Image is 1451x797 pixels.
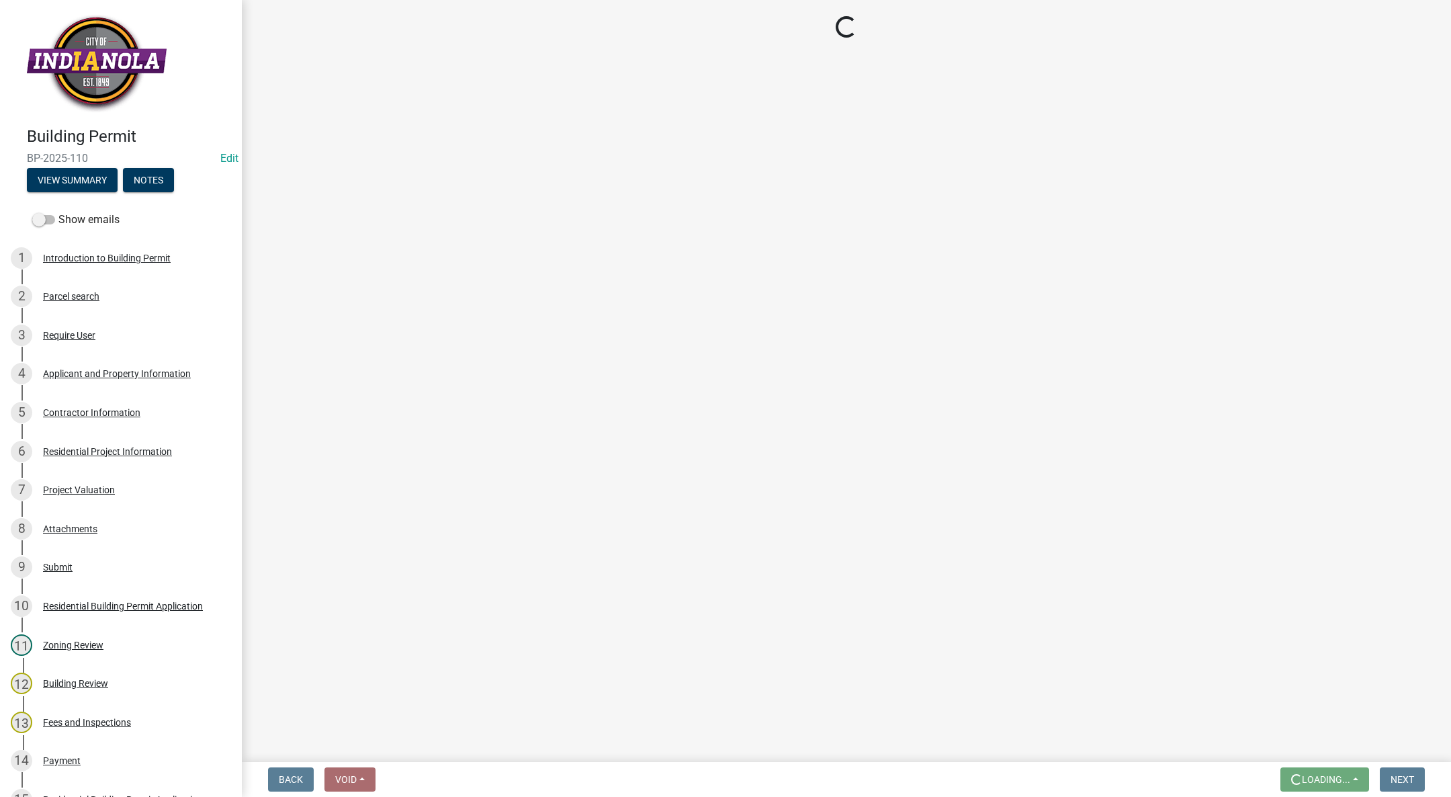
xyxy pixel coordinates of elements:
[335,774,357,785] span: Void
[27,127,231,146] h4: Building Permit
[279,774,303,785] span: Back
[27,175,118,186] wm-modal-confirm: Summary
[11,750,32,771] div: 14
[43,718,131,727] div: Fees and Inspections
[11,286,32,307] div: 2
[43,640,103,650] div: Zoning Review
[43,679,108,688] div: Building Review
[43,408,140,417] div: Contractor Information
[1391,774,1414,785] span: Next
[11,595,32,617] div: 10
[43,562,73,572] div: Submit
[32,212,120,228] label: Show emails
[43,756,81,765] div: Payment
[123,175,174,186] wm-modal-confirm: Notes
[43,331,95,340] div: Require User
[123,168,174,192] button: Notes
[268,767,314,792] button: Back
[27,152,215,165] span: BP-2025-110
[324,767,376,792] button: Void
[220,152,238,165] a: Edit
[1380,767,1425,792] button: Next
[11,518,32,540] div: 8
[43,369,191,378] div: Applicant and Property Information
[11,634,32,656] div: 11
[43,524,97,534] div: Attachments
[43,253,171,263] div: Introduction to Building Permit
[1302,774,1350,785] span: Loading...
[27,14,167,113] img: City of Indianola, Iowa
[11,441,32,462] div: 6
[220,152,238,165] wm-modal-confirm: Edit Application Number
[43,447,172,456] div: Residential Project Information
[11,402,32,423] div: 5
[43,292,99,301] div: Parcel search
[11,363,32,384] div: 4
[43,601,203,611] div: Residential Building Permit Application
[11,247,32,269] div: 1
[27,168,118,192] button: View Summary
[11,556,32,578] div: 9
[11,479,32,501] div: 7
[43,485,115,495] div: Project Valuation
[1280,767,1369,792] button: Loading...
[11,712,32,733] div: 13
[11,673,32,694] div: 12
[11,325,32,346] div: 3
